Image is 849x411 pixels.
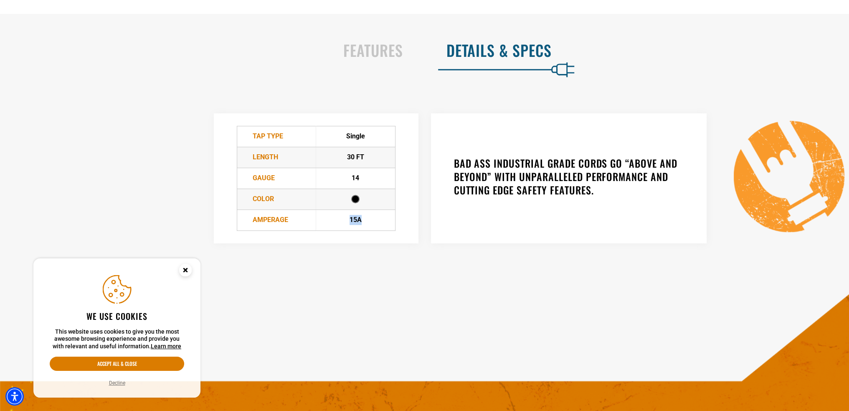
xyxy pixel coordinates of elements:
[18,41,403,59] h2: Features
[316,126,395,147] td: Single
[237,209,316,230] td: Amperage
[50,311,184,322] h2: We use cookies
[237,168,316,189] td: Gauge
[50,357,184,371] button: Accept all & close
[316,209,395,230] td: 15A
[446,41,832,59] h2: Details & Specs
[5,387,24,406] div: Accessibility Menu
[237,126,316,147] td: TAP Type
[106,379,128,387] button: Decline
[237,147,316,168] td: Length
[50,328,184,350] p: This website uses cookies to give you the most awesome browsing experience and provide you with r...
[454,156,684,197] h3: BAD ASS INDUSTRIAL GRADE CORDS GO “ABOVE AND BEYOND” WITH UNPARALLELED PERFORMANCE AND CUTTING ED...
[170,258,200,284] button: Close this option
[237,189,316,209] td: Color
[151,343,181,350] a: This website uses cookies to give you the most awesome browsing experience and provide you with r...
[33,258,200,398] aside: Cookie Consent
[317,152,395,162] div: 30 FT
[317,173,395,183] div: 14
